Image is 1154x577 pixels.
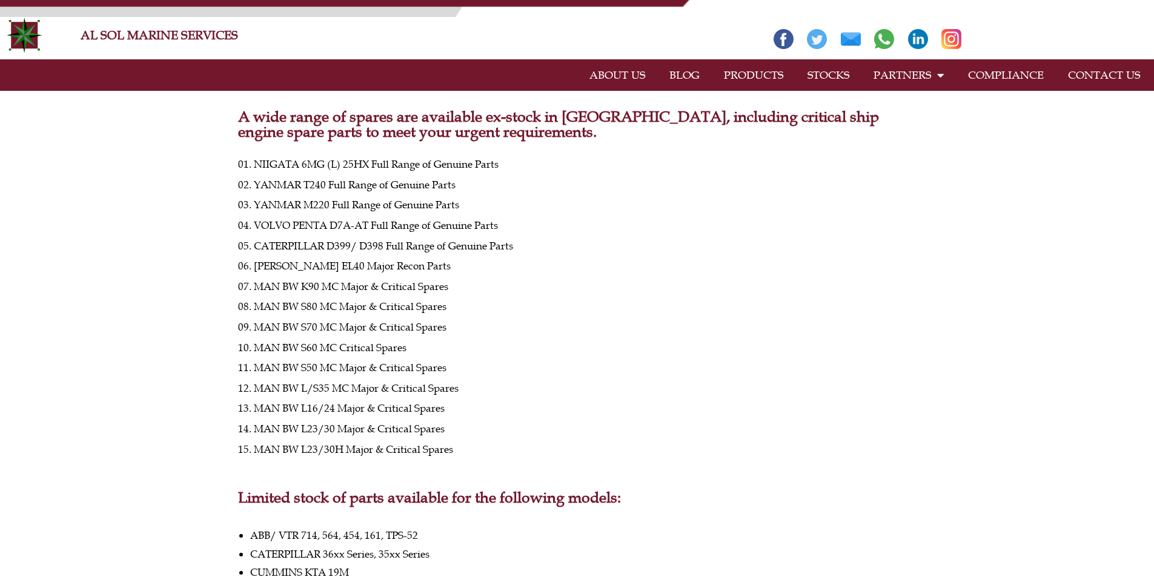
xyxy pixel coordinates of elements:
a: STOCKS [795,61,861,89]
a: AL SOL MARINE SERVICES [81,28,238,42]
p: 10. MAN BW S60 MC Critical Spares [238,344,917,352]
a: ABOUT US [577,61,657,89]
h2: A wide range of spares are available ex-stock in [GEOGRAPHIC_DATA], including critical ship engin... [238,109,917,139]
h2: Limited stock of parts available for the following models: [238,490,917,505]
p: 01. NIIGATA 6MG (L) 25HX Full Range of Genuine Parts [238,160,917,169]
p: 02. YANMAR T240 Full Range of Genuine Parts [238,181,917,190]
p: 07. MAN BW K90 MC Major & Critical Spares [238,283,917,291]
a: BLOG [657,61,712,89]
a: PARTNERS [861,61,956,89]
a: PRODUCTS [712,61,795,89]
p: 11. MAN BW S50 MC Major & Critical Spares [238,364,917,372]
p: 13. MAN BW L16/24 Major & Critical Spares [238,404,917,413]
p: 09. MAN BW S70 MC Major & Critical Spares [238,323,917,332]
a: CONTACT US [1056,61,1152,89]
a: COMPLIANCE [956,61,1056,89]
p: 05. CATERPILLAR D399/ D398 Full Range of Genuine Parts [238,242,917,251]
p: 03. YANMAR M220 Full Range of Genuine Parts [238,201,917,209]
img: Alsolmarine-logo [6,17,42,53]
span: CATERPILLAR 36xx Series, 35xx Series [250,547,429,561]
p: 12. MAN BW L/S35 MC Major & Critical Spares [238,384,917,393]
p: 15. MAN BW L23/30H Major & Critical Spares [238,446,917,454]
p: 04. VOLVO PENTA D7A-AT Full Range of Genuine Parts [238,222,917,230]
p: 06. [PERSON_NAME] EL40 Major Recon Parts [238,262,917,271]
span: ABB/ VTR 714, 564, 454, 161, TPS-52 [250,529,418,542]
p: 14. MAN BW L23/30 Major & Critical Spares [238,425,917,434]
p: 08. MAN BW S80 MC Major & Critical Spares [238,303,917,311]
